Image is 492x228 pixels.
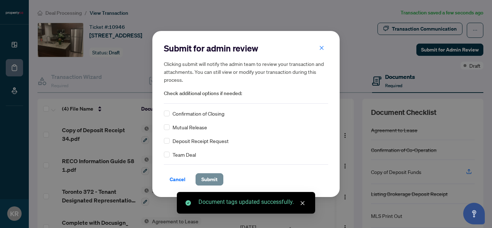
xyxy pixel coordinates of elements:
[164,43,328,54] h2: Submit for admin review
[173,123,207,131] span: Mutual Release
[201,174,218,185] span: Submit
[173,109,224,117] span: Confirmation of Closing
[299,199,307,207] a: Close
[300,201,305,206] span: close
[185,200,191,206] span: check-circle
[198,198,307,206] div: Document tags updated successfully.
[164,60,328,84] h5: Clicking submit will notify the admin team to review your transaction and attachments. You can st...
[173,137,229,145] span: Deposit Receipt Request
[173,151,196,158] span: Team Deal
[196,173,223,185] button: Submit
[319,45,324,50] span: close
[164,89,328,98] span: Check additional options if needed:
[463,203,485,224] button: Open asap
[164,173,191,185] button: Cancel
[170,174,185,185] span: Cancel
